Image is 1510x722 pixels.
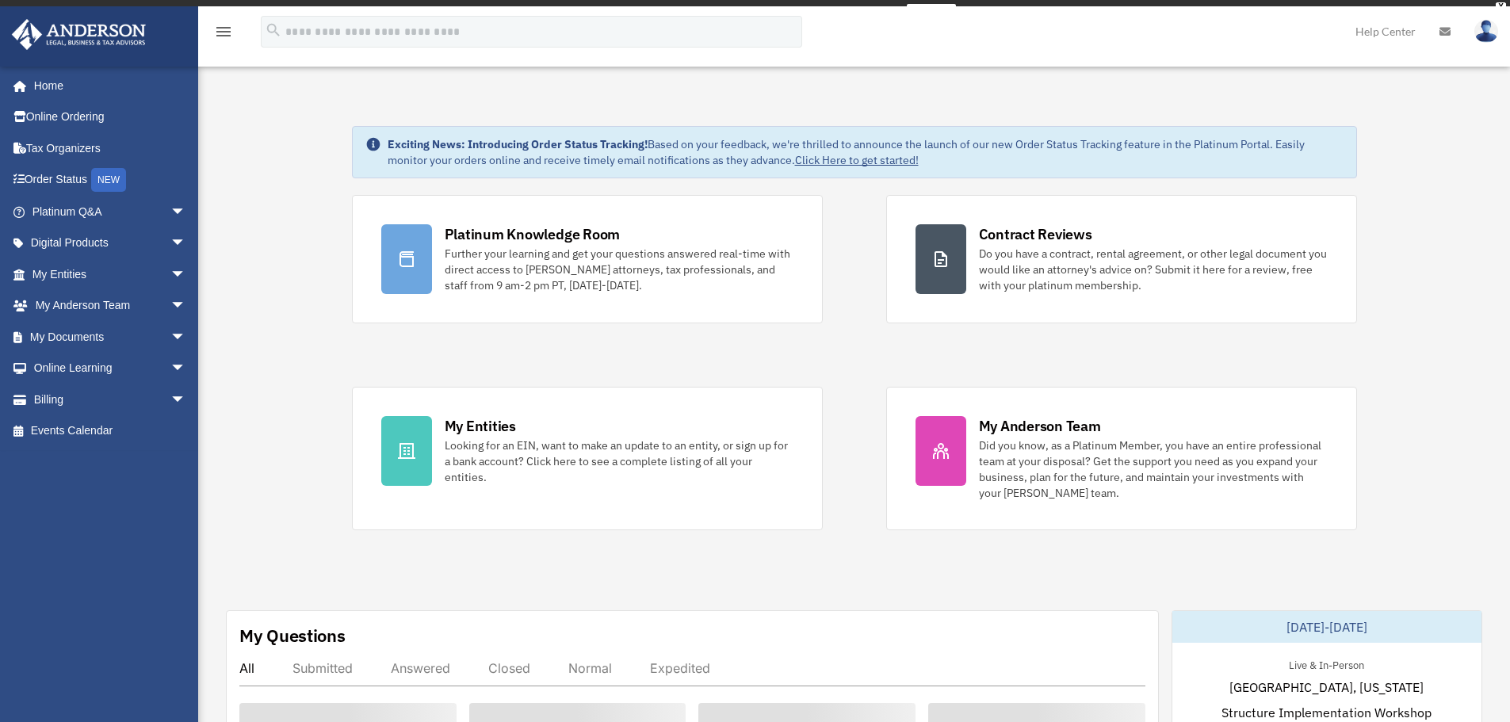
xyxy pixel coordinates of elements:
[488,660,530,676] div: Closed
[1172,611,1481,643] div: [DATE]-[DATE]
[1229,678,1424,697] span: [GEOGRAPHIC_DATA], [US_STATE]
[170,227,202,260] span: arrow_drop_down
[11,415,210,447] a: Events Calendar
[979,416,1101,436] div: My Anderson Team
[1276,655,1377,672] div: Live & In-Person
[388,136,1344,168] div: Based on your feedback, we're thrilled to announce the launch of our new Order Status Tracking fe...
[11,321,210,353] a: My Documentsarrow_drop_down
[445,246,793,293] div: Further your learning and get your questions answered real-time with direct access to [PERSON_NAM...
[907,4,956,23] a: survey
[239,624,346,648] div: My Questions
[11,101,210,133] a: Online Ordering
[11,164,210,197] a: Order StatusNEW
[170,353,202,385] span: arrow_drop_down
[91,168,126,192] div: NEW
[352,195,823,323] a: Platinum Knowledge Room Further your learning and get your questions answered real-time with dire...
[11,290,210,322] a: My Anderson Teamarrow_drop_down
[886,387,1357,530] a: My Anderson Team Did you know, as a Platinum Member, you have an entire professional team at your...
[979,246,1328,293] div: Do you have a contract, rental agreement, or other legal document you would like an attorney's ad...
[170,196,202,228] span: arrow_drop_down
[11,227,210,259] a: Digital Productsarrow_drop_down
[979,224,1092,244] div: Contract Reviews
[568,660,612,676] div: Normal
[214,22,233,41] i: menu
[352,387,823,530] a: My Entities Looking for an EIN, want to make an update to an entity, or sign up for a bank accoun...
[214,28,233,41] a: menu
[265,21,282,39] i: search
[445,437,793,485] div: Looking for an EIN, want to make an update to an entity, or sign up for a bank account? Click her...
[7,19,151,50] img: Anderson Advisors Platinum Portal
[170,290,202,323] span: arrow_drop_down
[795,153,919,167] a: Click Here to get started!
[11,384,210,415] a: Billingarrow_drop_down
[11,196,210,227] a: Platinum Q&Aarrow_drop_down
[292,660,353,676] div: Submitted
[1474,20,1498,43] img: User Pic
[11,258,210,290] a: My Entitiesarrow_drop_down
[11,70,202,101] a: Home
[1496,2,1506,12] div: close
[445,416,516,436] div: My Entities
[445,224,621,244] div: Platinum Knowledge Room
[11,353,210,384] a: Online Learningarrow_drop_down
[11,132,210,164] a: Tax Organizers
[170,384,202,416] span: arrow_drop_down
[170,258,202,291] span: arrow_drop_down
[1221,703,1432,722] span: Structure Implementation Workshop
[886,195,1357,323] a: Contract Reviews Do you have a contract, rental agreement, or other legal document you would like...
[170,321,202,353] span: arrow_drop_down
[239,660,254,676] div: All
[979,437,1328,501] div: Did you know, as a Platinum Member, you have an entire professional team at your disposal? Get th...
[391,660,450,676] div: Answered
[388,137,648,151] strong: Exciting News: Introducing Order Status Tracking!
[554,4,900,23] div: Get a chance to win 6 months of Platinum for free just by filling out this
[650,660,710,676] div: Expedited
